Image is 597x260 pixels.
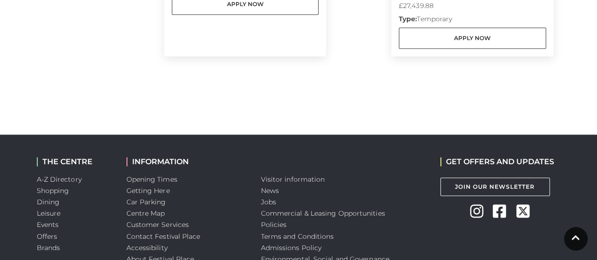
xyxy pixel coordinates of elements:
a: Apply Now [399,27,546,49]
a: A-Z Directory [37,175,82,184]
a: Policies [261,220,287,229]
a: Customer Services [126,220,189,229]
a: Offers [37,232,58,240]
a: Dining [37,198,60,206]
a: Brands [37,243,60,252]
a: Car Parking [126,198,166,206]
a: Commercial & Leasing Opportunities [261,209,385,218]
a: Admissions Policy [261,243,322,252]
a: Terms and Conditions [261,232,334,240]
a: Join Our Newsletter [440,177,550,196]
a: Visitor information [261,175,325,184]
a: Contact Festival Place [126,232,201,240]
h2: INFORMATION [126,157,247,166]
a: Shopping [37,186,69,195]
a: Events [37,220,59,229]
a: Accessibility [126,243,168,252]
a: Leisure [37,209,61,218]
a: Centre Map [126,209,165,218]
a: Jobs [261,198,276,206]
h2: GET OFFERS AND UPDATES [440,157,554,166]
a: News [261,186,279,195]
a: Getting Here [126,186,170,195]
p: Temporary [399,14,546,27]
a: Opening Times [126,175,177,184]
h2: THE CENTRE [37,157,112,166]
strong: Type: [399,15,417,23]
